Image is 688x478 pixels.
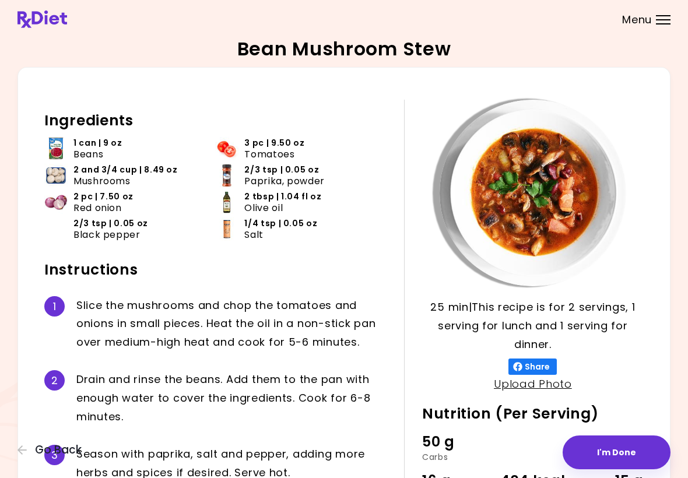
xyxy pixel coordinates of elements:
button: I'm Done [563,435,671,469]
span: Menu [622,15,652,25]
button: Go Back [17,444,87,456]
span: Beans [73,149,103,160]
div: D r a i n a n d r i n s e t h e b e a n s . A d d t h e m t o t h e p a n w i t h e n o u g h w a... [76,370,387,426]
span: 2 and 3/4 cup | 8.49 oz [73,164,178,175]
p: 25 min | This recipe is for 2 servings, 1 serving for lunch and 1 serving for dinner. [422,298,644,354]
div: 16 g [570,431,644,453]
h2: Ingredients [44,111,387,130]
span: 2 pc | 7.50 oz [73,191,134,202]
span: Tomatoes [244,149,294,160]
span: 2/3 tsp | 0.05 oz [73,218,148,229]
div: 1 [44,296,65,317]
h2: Instructions [44,261,387,279]
span: Red onion [73,202,122,213]
div: 2 [44,370,65,391]
span: Olive oil [244,202,283,213]
span: 2 tbsp | 1.04 fl oz [244,191,321,202]
button: Share [508,358,557,375]
span: Paprika, powder [244,175,325,187]
span: Black pepper [73,229,141,240]
h2: Bean Mushroom Stew [237,40,451,58]
span: 1 can | 9 oz [73,138,122,149]
img: RxDiet [17,10,67,28]
span: Go Back [35,444,82,456]
div: Carbs [422,453,496,461]
span: 1/4 tsp | 0.05 oz [244,218,317,229]
span: Share [522,362,552,371]
a: Upload Photo [494,377,572,391]
div: S l i c e t h e m u s h r o o m s a n d c h o p t h e t o m a t o e s a n d o n i o n s i n s m a... [76,296,387,352]
span: Salt [244,229,264,240]
span: 2/3 tsp | 0.05 oz [244,164,319,175]
h2: Nutrition (Per Serving) [422,405,644,423]
span: 3 pc | 9.50 oz [244,138,304,149]
div: 50 g [422,431,496,453]
span: Mushrooms [73,175,131,187]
